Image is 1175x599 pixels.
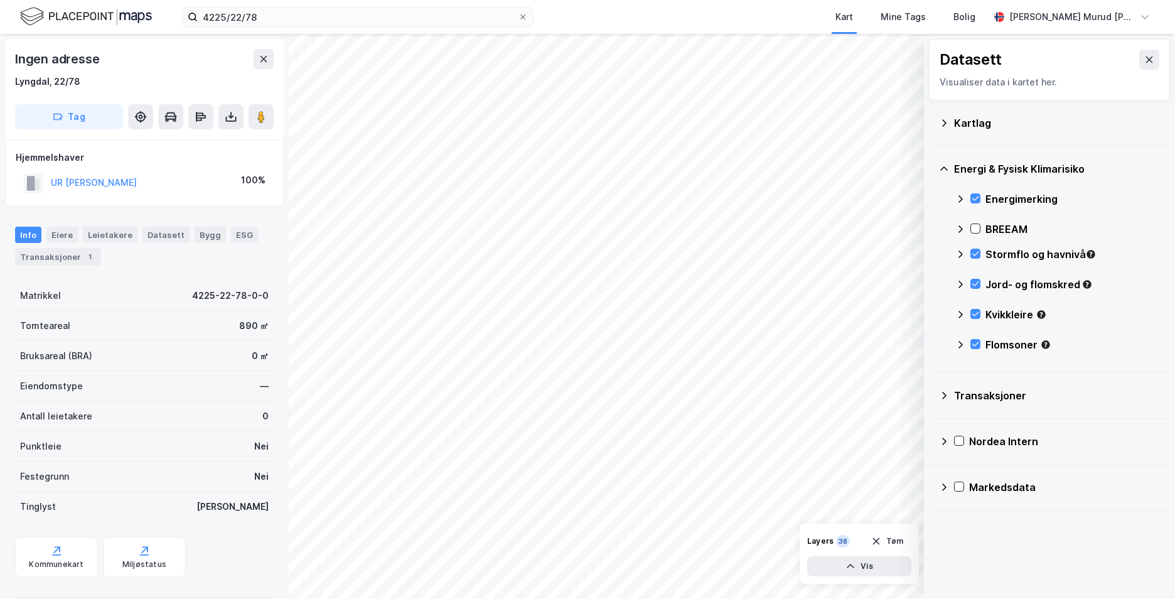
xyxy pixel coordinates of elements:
div: Nei [254,439,269,454]
div: 890 ㎡ [239,318,269,333]
div: 1 [83,251,96,263]
div: Miljøstatus [122,559,166,569]
div: [PERSON_NAME] [196,499,269,514]
div: Bygg [195,227,226,243]
div: Nei [254,469,269,484]
div: Info [15,227,41,243]
div: Transaksjoner [15,248,101,266]
div: Datasett [940,50,1002,70]
div: Transaksjoner [954,388,1160,403]
div: Flomsoner [985,337,1160,352]
div: Kart [835,9,853,24]
div: BREEAM [985,222,1160,237]
button: Tag [15,104,123,129]
div: Festegrunn [20,469,69,484]
div: Tinglyst [20,499,56,514]
div: 38 [836,535,850,548]
div: Lyngdal, 22/78 [15,74,80,89]
div: Eiere [46,227,78,243]
div: Tomteareal [20,318,70,333]
div: Leietakere [83,227,137,243]
div: Punktleie [20,439,62,454]
div: Energimerking [985,192,1160,207]
div: Layers [807,536,834,546]
div: Bolig [953,9,975,24]
div: — [260,379,269,394]
div: Jord- og flomskred [985,277,1160,292]
div: Tooltip anchor [1040,339,1051,350]
div: Hjemmelshaver [16,150,273,165]
button: Vis [807,556,911,576]
div: Matrikkel [20,288,61,303]
button: Tøm [863,531,911,551]
div: Tooltip anchor [1036,309,1047,320]
div: Markedsdata [969,480,1160,495]
div: Stormflo og havnivå [985,247,1160,262]
div: Mine Tags [881,9,926,24]
iframe: Chat Widget [1112,539,1175,599]
input: Søk på adresse, matrikkel, gårdeiere, leietakere eller personer [198,8,518,26]
div: Nordea Intern [969,434,1160,449]
div: Ingen adresse [15,49,102,69]
div: Kvikkleire [985,307,1160,322]
div: Datasett [142,227,190,243]
div: [PERSON_NAME] Murud [PERSON_NAME] [1009,9,1135,24]
div: Antall leietakere [20,409,92,424]
div: Visualiser data i kartet her. [940,75,1159,90]
div: 0 [262,409,269,424]
div: Energi & Fysisk Klimarisiko [954,161,1160,176]
div: Kommunekart [29,559,83,569]
div: Kartlag [954,116,1160,131]
div: Tooltip anchor [1085,249,1097,260]
div: Tooltip anchor [1081,279,1093,290]
div: 0 ㎡ [252,348,269,364]
img: logo.f888ab2527a4732fd821a326f86c7f29.svg [20,6,152,28]
div: 4225-22-78-0-0 [192,288,269,303]
div: 100% [241,173,266,188]
div: Eiendomstype [20,379,83,394]
div: ESG [231,227,258,243]
div: Bruksareal (BRA) [20,348,92,364]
